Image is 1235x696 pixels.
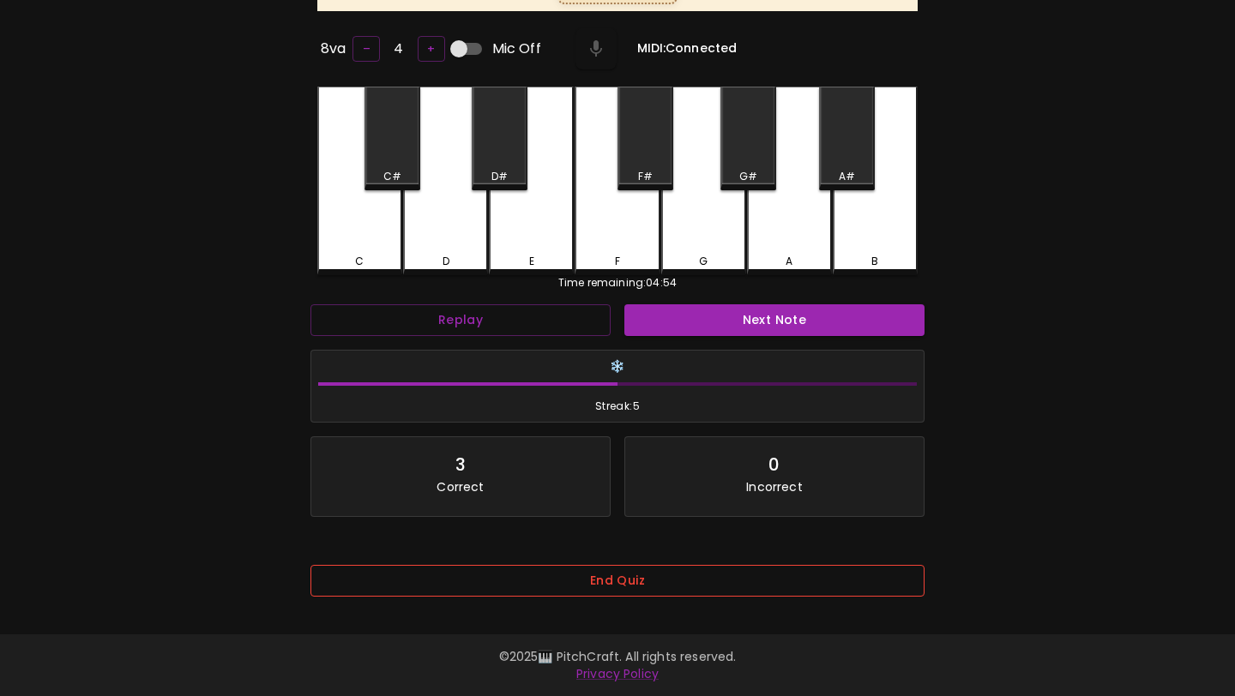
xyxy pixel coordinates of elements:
[317,275,918,291] div: Time remaining: 04:54
[455,451,466,478] div: 3
[576,665,659,682] a: Privacy Policy
[739,169,757,184] div: G#
[321,37,346,61] h6: 8va
[492,39,541,59] span: Mic Off
[437,478,484,495] p: Correct
[310,304,611,336] button: Replay
[624,304,925,336] button: Next Note
[123,648,1111,665] p: © 2025 🎹 PitchCraft. All rights reserved.
[318,357,917,376] h6: ❄️
[383,169,401,184] div: C#
[615,254,620,269] div: F
[310,565,925,597] button: End Quiz
[786,254,792,269] div: A
[638,169,653,184] div: F#
[318,398,917,415] span: Streak: 5
[418,36,445,63] button: +
[394,37,403,61] h6: 4
[355,254,364,269] div: C
[352,36,380,63] button: –
[443,254,449,269] div: D
[839,169,855,184] div: A#
[491,169,508,184] div: D#
[746,478,802,495] p: Incorrect
[699,254,708,269] div: G
[768,451,780,478] div: 0
[637,39,737,58] h6: MIDI: Connected
[871,254,878,269] div: B
[529,254,534,269] div: E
